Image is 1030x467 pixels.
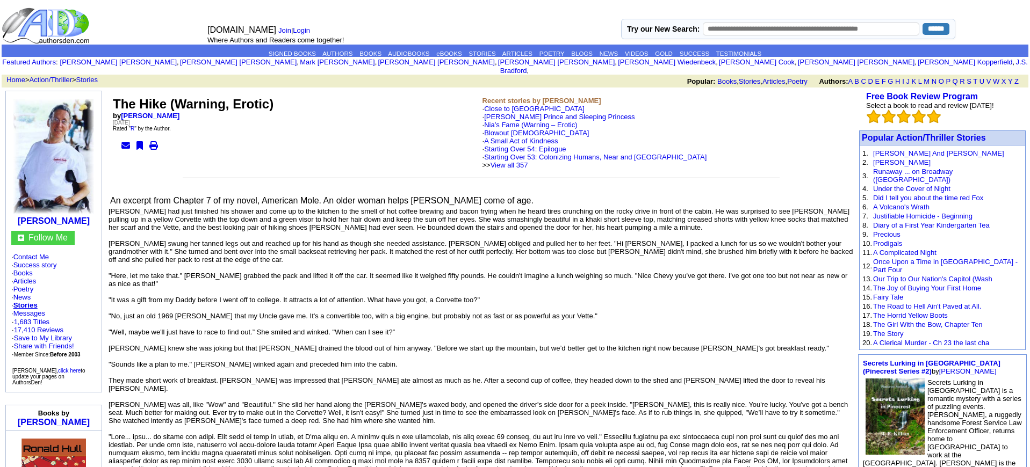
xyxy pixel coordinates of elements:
a: [PERSON_NAME] Cook [719,58,795,66]
font: Rated " " by the Author. [113,126,171,132]
img: 79992.jpg [866,378,925,455]
a: Share with Friends! [14,342,74,350]
img: shim.gif [54,433,55,437]
a: U [979,77,984,85]
font: 20. [862,339,872,347]
a: POETRY [539,50,565,57]
a: A Complicated Night [873,249,937,257]
a: Follow Me [28,233,68,242]
font: i [917,60,918,65]
a: [PERSON_NAME] [18,216,90,225]
a: BLOGS [571,50,593,57]
a: Books [13,269,33,277]
img: bigemptystars.png [882,110,896,123]
font: i [1014,60,1015,65]
a: The Road to Hell Ain't Paved at All. [873,302,981,310]
font: i [797,60,798,65]
a: O [939,77,944,85]
a: Nia’s Fame (Warning – Erotic) [484,121,577,129]
b: Books by [38,409,70,417]
a: The Horrid Yellow Boots [873,311,948,319]
a: V [986,77,991,85]
font: · · · [12,334,74,358]
a: I [902,77,904,85]
a: [PERSON_NAME] [PERSON_NAME] [60,58,177,66]
a: [PERSON_NAME] [18,418,90,427]
a: Y [1008,77,1012,85]
a: [PERSON_NAME] [PERSON_NAME] [180,58,297,66]
font: · [11,309,45,317]
a: Did I tell you about the time red Fox [873,194,983,202]
a: Close to [GEOGRAPHIC_DATA] [484,105,585,113]
img: bigemptystars.png [867,110,881,123]
a: [PERSON_NAME] And [PERSON_NAME] [873,149,1004,157]
a: D [868,77,873,85]
a: Login [293,26,310,34]
font: [DOMAIN_NAME] [207,25,276,34]
a: A [848,77,853,85]
a: X [1002,77,1006,85]
a: SUCCESS [680,50,710,57]
a: Save to My Library [14,334,72,342]
a: AUTHORS [322,50,352,57]
font: 6. [862,203,868,211]
a: The Story [873,330,903,338]
a: E [875,77,880,85]
font: 18. [862,320,872,329]
a: N [932,77,937,85]
a: View all 357 [491,161,528,169]
font: Popular Action/Thriller Stories [862,133,986,142]
a: H [895,77,900,85]
font: Select a book to read and review [DATE]! [866,101,994,110]
font: 17. [862,311,872,319]
a: Blowout [DEMOGRAPHIC_DATA] [484,129,589,137]
a: [PERSON_NAME] Prince and Sleeping Princess [484,113,635,121]
font: 3. [862,172,868,180]
a: F [882,77,886,85]
a: [PERSON_NAME] [PERSON_NAME] [378,58,495,66]
font: | [278,26,314,34]
b: Recent stories by [PERSON_NAME] [482,97,601,105]
a: 1,683 Titles [14,318,50,326]
a: TESTIMONIALS [716,50,761,57]
font: 4. [862,185,868,193]
a: Stories [739,77,760,85]
a: click here [58,368,81,374]
a: S [967,77,971,85]
font: · [482,121,707,169]
b: Authors: [819,77,848,85]
font: by [863,359,1000,375]
a: Once Upon a Time in [GEOGRAPHIC_DATA] - Part Four [873,258,1018,274]
a: C [861,77,866,85]
font: · [482,129,707,169]
font: : [2,58,57,66]
a: L [918,77,922,85]
font: · · · · · · · [11,253,96,359]
a: BOOKS [359,50,381,57]
a: STORIES [469,50,495,57]
a: [PERSON_NAME] [873,158,931,166]
font: 19. [862,330,872,338]
font: 13. [862,275,872,283]
a: Diary of a First Year Kindergarten Tea [873,221,990,229]
a: The Girl With the Bow, Chapter Ten [873,320,983,329]
a: ARTICLES [502,50,532,57]
a: [PERSON_NAME] Kopperfield [918,58,1012,66]
a: The Joy of Buying Your First Home [873,284,981,292]
a: Stories [76,76,98,84]
font: i [299,60,300,65]
font: i [718,60,719,65]
font: · >> [482,153,707,169]
a: Our Trip to Our Nation's Capitol (Wash [873,275,992,283]
a: A Volcano's Wrath [873,203,930,211]
font: An excerpt from Chapter 7 of my novel, American Mole. An older woman helps [PERSON_NAME] come of ... [110,196,534,205]
b: Before 2003 [50,352,81,357]
a: Articles [13,277,37,285]
font: Where Authors and Readers come together! [207,36,344,44]
font: 14. [862,284,872,292]
img: 3918.JPG [13,99,94,214]
a: eBOOKS [436,50,462,57]
font: i [497,60,498,65]
font: [PERSON_NAME], to update your pages on AuthorsDen! [12,368,85,385]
